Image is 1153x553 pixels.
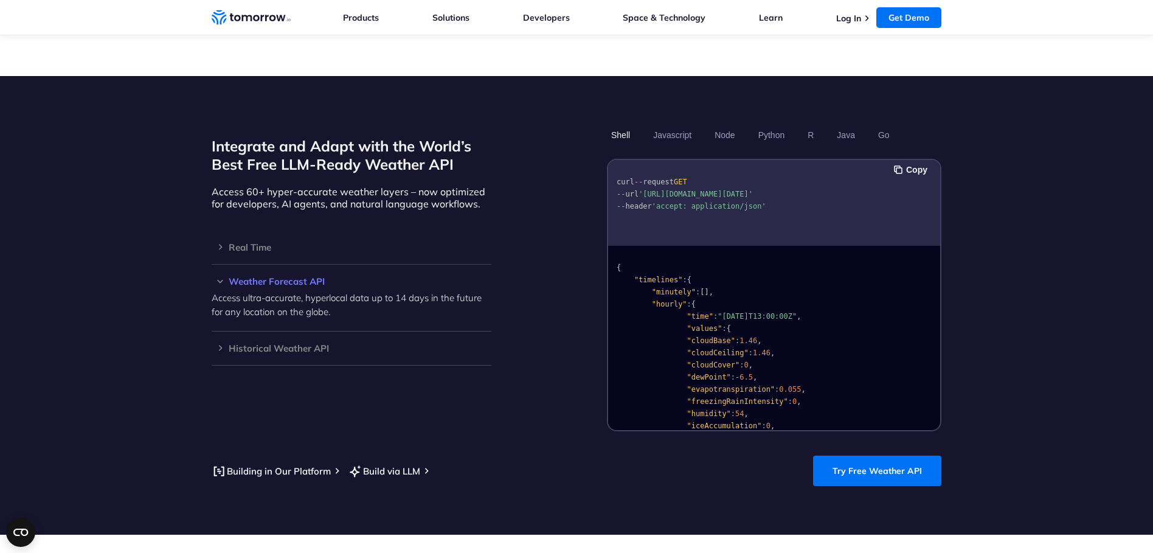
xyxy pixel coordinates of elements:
[649,125,696,145] button: Javascript
[731,409,735,418] span: :
[797,312,801,321] span: ,
[687,409,731,418] span: "humidity"
[639,190,753,198] span: '[URL][DOMAIN_NAME][DATE]'
[212,464,331,479] a: Building in Our Platform
[735,336,739,345] span: :
[722,324,726,333] span: :
[212,277,491,286] h3: Weather Forecast API
[792,397,797,406] span: 0
[727,324,731,333] span: {
[6,518,35,547] button: Open CMP widget
[739,336,757,345] span: 1.46
[687,422,762,430] span: "iceAccumulation"
[739,361,744,369] span: :
[833,125,859,145] button: Java
[836,13,861,24] a: Log In
[687,276,691,284] span: {
[744,409,749,418] span: ,
[718,312,797,321] span: "[DATE]T13:00:00Z"
[432,12,469,23] a: Solutions
[749,361,753,369] span: ,
[687,312,713,321] span: "time"
[343,12,379,23] a: Products
[700,288,704,296] span: [
[523,12,570,23] a: Developers
[212,291,491,319] p: Access ultra-accurate, hyperlocal data up to 14 days in the future for any location on the globe.
[687,385,775,394] span: "evapotranspiration"
[744,361,749,369] span: 0
[749,349,753,357] span: :
[617,190,625,198] span: --
[212,344,491,353] h3: Historical Weather API
[212,9,291,27] a: Home link
[674,178,687,186] span: GET
[759,12,783,23] a: Learn
[691,300,696,308] span: {
[713,312,718,321] span: :
[766,422,770,430] span: 0
[625,190,639,198] span: url
[643,178,674,186] span: request
[775,385,779,394] span: :
[682,276,687,284] span: :
[876,7,941,28] a: Get Demo
[770,349,775,357] span: ,
[348,464,420,479] a: Build via LLM
[696,288,700,296] span: :
[687,349,749,357] span: "cloudCeiling"
[634,178,643,186] span: --
[607,125,634,145] button: Shell
[617,178,634,186] span: curl
[617,263,621,272] span: {
[652,288,696,296] span: "minutely"
[687,336,735,345] span: "cloudBase"
[894,163,931,176] button: Copy
[813,456,941,486] a: Try Free Weather API
[779,385,801,394] span: 0.055
[687,397,788,406] span: "freezingRainIntensity"
[623,12,705,23] a: Space & Technology
[803,125,818,145] button: R
[754,125,789,145] button: Python
[687,361,740,369] span: "cloudCover"
[212,137,491,173] h2: Integrate and Adapt with the World’s Best Free LLM-Ready Weather API
[735,373,739,381] span: -
[705,288,709,296] span: ]
[874,125,894,145] button: Go
[709,288,713,296] span: ,
[687,300,691,308] span: :
[634,276,682,284] span: "timelines"
[212,243,491,252] h3: Real Time
[788,397,792,406] span: :
[625,202,651,210] span: header
[770,422,775,430] span: ,
[735,409,744,418] span: 54
[687,373,731,381] span: "dewPoint"
[687,324,722,333] span: "values"
[757,336,761,345] span: ,
[710,125,739,145] button: Node
[652,202,766,210] span: 'accept: application/json'
[739,373,753,381] span: 6.5
[753,349,770,357] span: 1.46
[797,397,801,406] span: ,
[753,373,757,381] span: ,
[617,202,625,210] span: --
[731,373,735,381] span: :
[652,300,687,308] span: "hourly"
[212,186,491,210] p: Access 60+ hyper-accurate weather layers – now optimized for developers, AI agents, and natural l...
[801,385,805,394] span: ,
[761,422,766,430] span: :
